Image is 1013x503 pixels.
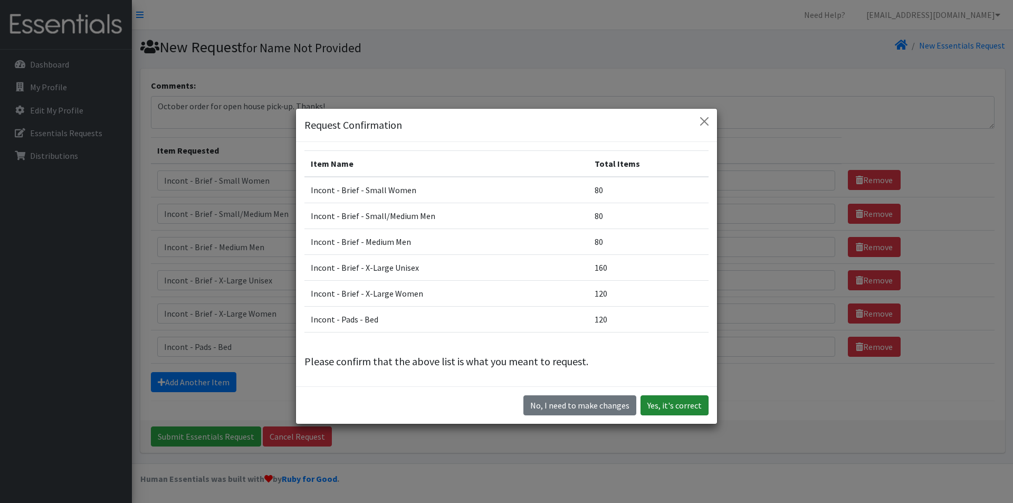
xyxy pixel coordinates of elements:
td: 80 [588,229,709,255]
td: Incont - Brief - X-Large Unisex [304,255,588,281]
td: Incont - Brief - Medium Men [304,229,588,255]
td: 80 [588,203,709,229]
td: Incont - Brief - Small Women [304,177,588,203]
td: Incont - Brief - X-Large Women [304,281,588,307]
td: 80 [588,177,709,203]
td: Incont - Pads - Bed [304,307,588,333]
th: Item Name [304,151,588,177]
th: Total Items [588,151,709,177]
td: 120 [588,281,709,307]
td: 160 [588,255,709,281]
button: Yes, it's correct [641,395,709,415]
td: Incont - Brief - Small/Medium Men [304,203,588,229]
button: No I need to make changes [523,395,636,415]
h5: Request Confirmation [304,117,402,133]
td: 120 [588,307,709,333]
button: Close [696,113,713,130]
p: Please confirm that the above list is what you meant to request. [304,354,709,369]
